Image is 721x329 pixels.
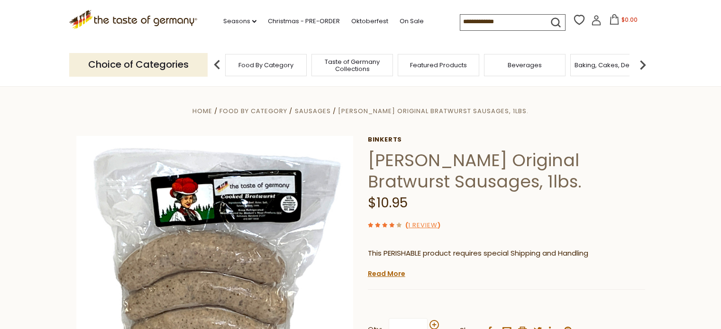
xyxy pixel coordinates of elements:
[219,107,287,116] a: Food By Category
[268,16,340,27] a: Christmas - PRE-ORDER
[408,221,438,231] a: 1 Review
[377,266,645,278] li: We will ship this product in heat-protective packaging and ice.
[368,136,645,143] a: Binkerts
[69,53,208,76] p: Choice of Categories
[405,221,440,230] span: ( )
[575,62,648,69] a: Baking, Cakes, Desserts
[208,55,227,74] img: previous arrow
[410,62,467,69] a: Featured Products
[368,150,645,192] h1: [PERSON_NAME] Original Bratwurst Sausages, 1lbs.
[368,194,408,212] span: $10.95
[192,107,212,116] a: Home
[238,62,293,69] a: Food By Category
[368,248,645,259] p: This PERISHABLE product requires special Shipping and Handling
[351,16,388,27] a: Oktoberfest
[508,62,542,69] a: Beverages
[368,269,405,278] a: Read More
[314,58,390,72] a: Taste of Germany Collections
[295,107,331,116] a: Sausages
[338,107,529,116] a: [PERSON_NAME] Original Bratwurst Sausages, 1lbs.
[633,55,652,74] img: next arrow
[400,16,424,27] a: On Sale
[621,16,638,24] span: $0.00
[603,14,644,28] button: $0.00
[223,16,256,27] a: Seasons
